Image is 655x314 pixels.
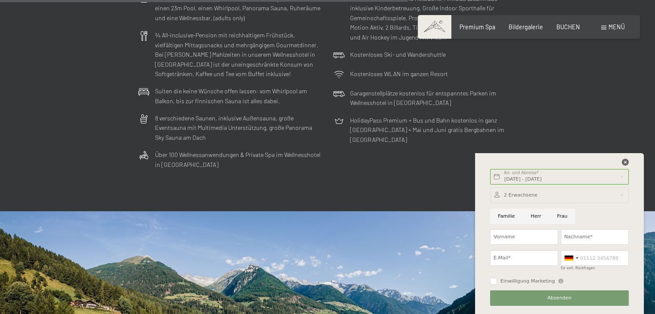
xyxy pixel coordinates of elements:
p: Garagenstellplätze kostenlos für entspanntes Parken im Wellnesshotel in [GEOGRAPHIC_DATA] [350,89,517,108]
a: BUCHEN [556,23,580,31]
p: ¾ All-inclusive-Pension mit reichhaltigem Frühstück, vielfältigen Mittagssnacks und mehrgängigem ... [155,31,322,79]
span: Absenden [547,295,571,302]
p: 8 verschiedene Saunen, inklusive Außensauna, große Eventsauna mit Multimedia Unterstützung, große... [155,114,322,143]
p: Kostenloses Ski- und Wandershuttle [350,50,446,60]
a: Premium Spa [459,23,495,31]
a: Bildergalerie [509,23,543,31]
label: für evtl. Rückfragen [561,266,595,270]
div: Germany (Deutschland): +49 [561,251,581,265]
p: Kostenloses WLAN im ganzen Resort [350,69,448,79]
p: Über 100 Wellnessanwendungen & Private Spa im Wellnesshotel in [GEOGRAPHIC_DATA] [155,150,322,169]
span: Menü [608,23,625,31]
button: Absenden [490,290,629,306]
p: HolidayPass Premium + Bus und Bahn kostenlos in ganz [GEOGRAPHIC_DATA] + Mai und Juni gratis Berg... [350,116,517,145]
span: Einwilligung Marketing [500,278,555,285]
input: 01512 3456789 [561,250,629,266]
p: Suiten die keine Wünsche offen lassen: vom Whirlpool am Balkon, bis zur finnischen Sauna ist alle... [155,86,322,106]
